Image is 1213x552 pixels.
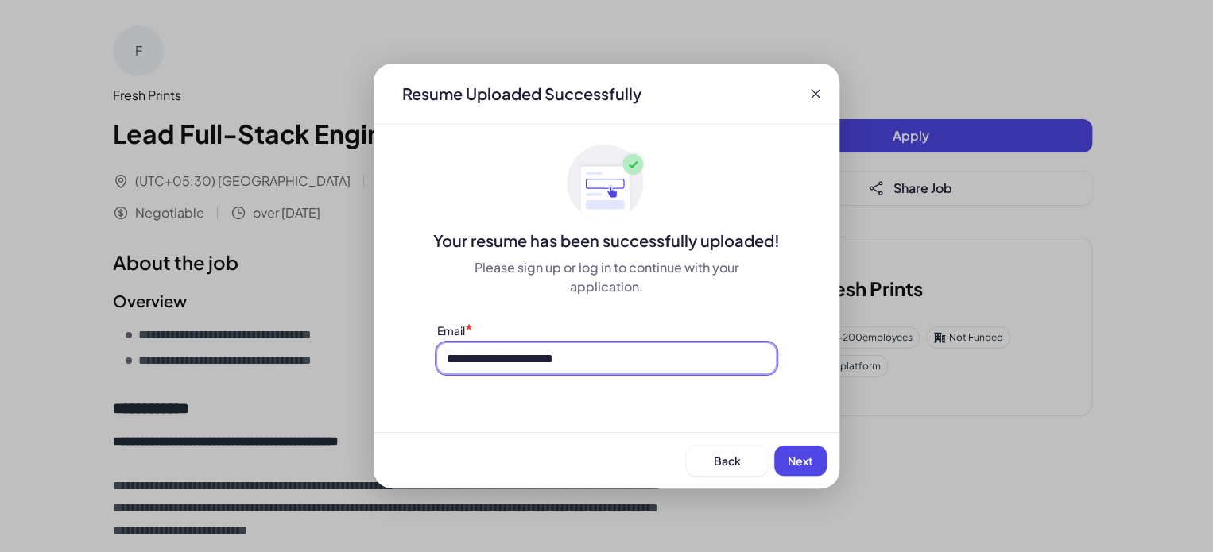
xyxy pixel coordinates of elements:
[437,323,465,338] label: Email
[567,144,646,223] img: ApplyedMaskGroup3.svg
[788,454,813,468] span: Next
[714,454,741,468] span: Back
[437,258,776,296] div: Please sign up or log in to continue with your application.
[374,230,839,252] div: Your resume has been successfully uploaded!
[389,83,654,105] div: Resume Uploaded Successfully
[774,446,827,476] button: Next
[686,446,768,476] button: Back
